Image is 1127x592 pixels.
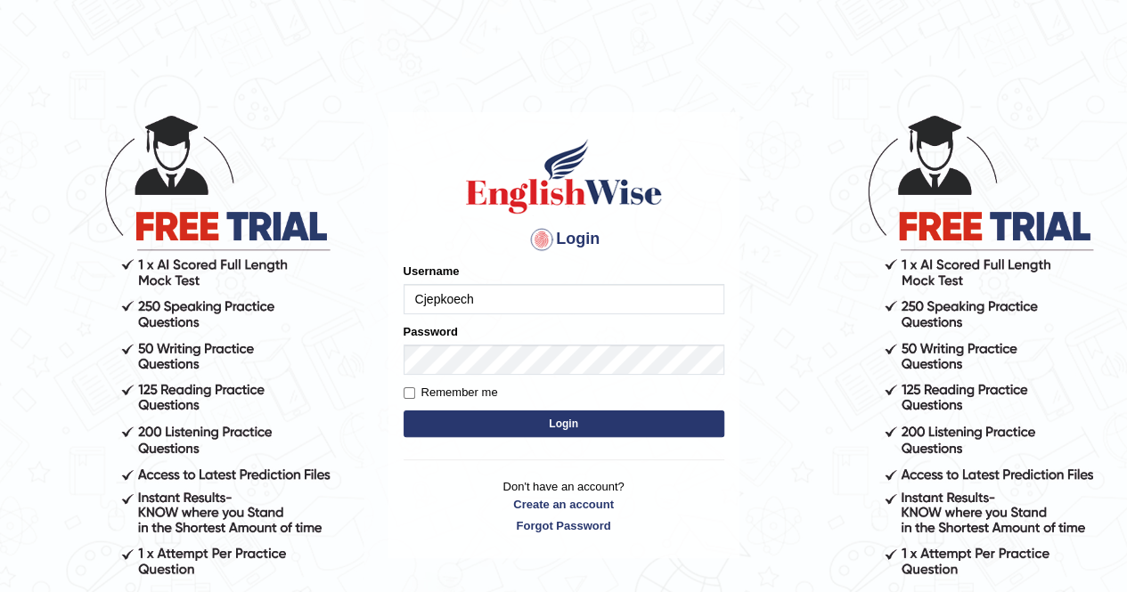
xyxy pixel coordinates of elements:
label: Username [404,263,460,280]
a: Forgot Password [404,517,724,534]
label: Password [404,323,458,340]
img: Logo of English Wise sign in for intelligent practice with AI [462,136,666,216]
p: Don't have an account? [404,478,724,533]
input: Remember me [404,387,415,399]
a: Create an account [404,496,724,513]
h4: Login [404,225,724,254]
label: Remember me [404,384,498,401]
button: Login [404,410,724,437]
